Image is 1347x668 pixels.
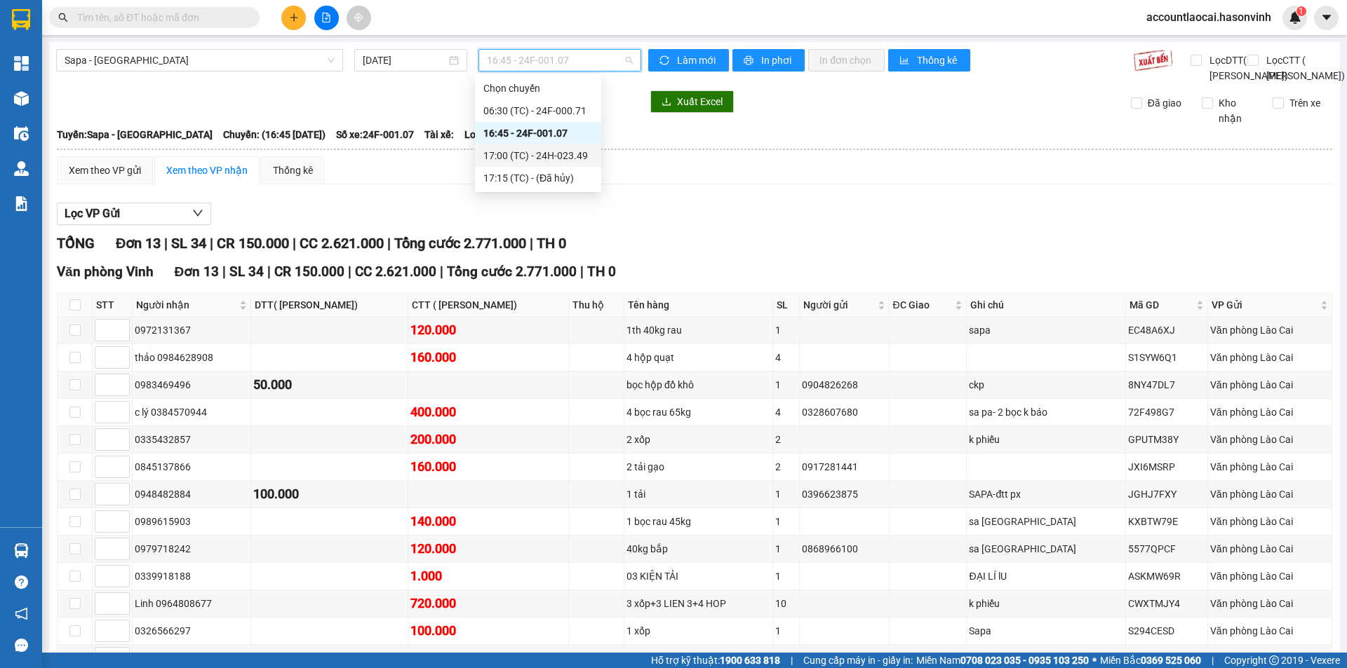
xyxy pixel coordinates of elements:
span: Cung cấp máy in - giấy in: [803,653,913,668]
span: Hỗ trợ kỹ thuật: [651,653,780,668]
div: 5 [775,650,797,666]
span: Tổng cước 2.771.000 [394,235,526,252]
span: CR 150.000 [274,264,344,280]
div: Sapa [969,623,1123,639]
td: ASKMW69R [1126,563,1207,590]
div: bọc hộp đồ khô [626,377,770,393]
img: dashboard-icon [14,56,29,71]
div: 1 [775,623,797,639]
div: 1 [775,541,797,557]
div: sa [GEOGRAPHIC_DATA] [969,514,1123,529]
td: KXBTW79E [1126,508,1207,536]
div: Văn phòng Lào Cai [1210,596,1329,611]
div: 10 [775,596,797,611]
td: Văn phòng Lào Cai [1208,481,1332,508]
div: không phiếu [969,650,1123,666]
div: Văn phòng Lào Cai [1210,377,1329,393]
div: 2 [775,432,797,447]
div: KXBTW79E [1128,514,1205,529]
span: 1 [1299,6,1304,16]
span: | [1212,653,1214,668]
td: Văn phòng Lào Cai [1208,536,1332,563]
span: ⚪️ [1092,657,1097,663]
th: Thu hộ [569,294,624,317]
td: EC48A6XJ [1126,317,1207,344]
span: file-add [321,13,331,22]
div: 1 [775,568,797,584]
div: 0335432857 [135,432,248,447]
div: 0972131367 [135,322,248,338]
div: Chọn chuyến [483,81,593,96]
div: 200.000 [410,430,565,449]
span: Chuyến: (16:45 [DATE]) [223,127,326,142]
div: UDVA4E8J [1128,650,1205,666]
span: | [348,264,351,280]
div: EC48A6XJ [1128,322,1205,338]
div: 2 xốp [626,432,770,447]
span: copyright [1269,655,1279,665]
div: 40kg bắp [626,541,770,557]
span: printer [744,55,756,67]
div: 1 [775,486,797,502]
div: Linh 0964808677 [135,596,248,611]
div: Văn phòng Lào Cai [1210,459,1329,475]
div: 1 xốp [626,623,770,639]
td: CWXTMJY4 [1126,590,1207,618]
div: Văn phòng Lào Cai [1210,568,1329,584]
div: 160.000 [410,457,565,477]
td: S1SYW6Q1 [1126,344,1207,372]
div: 1th 40kg rau [626,322,770,338]
strong: 1900 633 818 [720,655,780,666]
div: CWXTMJY4 [1128,596,1205,611]
span: Đơn 13 [116,235,161,252]
th: STT [93,294,133,317]
span: Văn phòng Vinh [57,264,154,280]
div: 4 [775,404,797,420]
span: TH 0 [587,264,616,280]
span: Thống kê [917,53,959,68]
div: 4 bọc rau 65kg [626,404,770,420]
div: 1 [775,514,797,529]
span: Lọc VP Gửi [65,205,120,222]
div: 0989615903 [135,514,248,529]
span: | [530,235,533,252]
div: sa pa- 2 bọc k báo [969,404,1123,420]
span: TỔNG [57,235,95,252]
div: 0948482884 [135,486,248,502]
div: Xem theo VP nhận [166,163,248,178]
div: Xem theo VP gửi [69,163,141,178]
div: k phiếu [969,596,1123,611]
span: CC 2.621.000 [355,264,436,280]
div: thảo 0984628908 [135,350,248,365]
span: Miền Bắc [1100,653,1201,668]
div: 100.000 [253,484,406,504]
span: | [387,235,391,252]
div: Chọn chuyến [475,77,601,100]
span: | [267,264,271,280]
span: | [440,264,443,280]
img: 9k= [1133,49,1173,71]
div: 1 [775,377,797,393]
span: Mã GD [1130,297,1193,313]
button: printerIn phơi [732,49,805,71]
span: down [192,207,203,219]
span: Xuất Excel [677,94,723,109]
span: Làm mới [677,53,718,68]
span: SL 34 [229,264,264,280]
div: 0904826268 [802,377,887,393]
span: ĐC Giao [893,297,953,313]
div: 1 tải [626,486,770,502]
span: SL 34 [171,235,206,252]
div: 0396623875 [802,486,887,502]
span: Loại xe: Cabin 21 khoang Vip [464,127,591,142]
span: CC 2.621.000 [300,235,384,252]
span: Lọc DTT( [PERSON_NAME]) [1204,53,1290,83]
div: 06:30 (TC) - 24F-000.71 [483,103,593,118]
td: S294CESD [1126,618,1207,645]
span: Trên xe [1284,95,1326,111]
div: 160.000 [410,348,565,367]
div: GPUTM38Y [1128,432,1205,447]
span: Số xe: 24F-001.07 [336,127,414,142]
span: TH 0 [537,235,566,252]
div: 0326566297 [135,623,248,639]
